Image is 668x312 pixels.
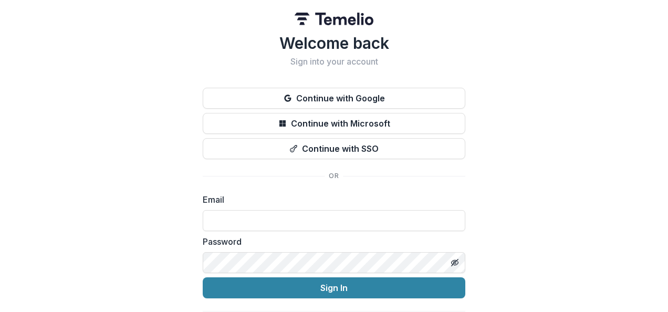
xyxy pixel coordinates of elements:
button: Sign In [203,277,465,298]
button: Continue with Google [203,88,465,109]
img: Temelio [295,13,373,25]
h1: Welcome back [203,34,465,53]
button: Toggle password visibility [446,254,463,271]
label: Password [203,235,459,248]
label: Email [203,193,459,206]
button: Continue with SSO [203,138,465,159]
button: Continue with Microsoft [203,113,465,134]
h2: Sign into your account [203,57,465,67]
